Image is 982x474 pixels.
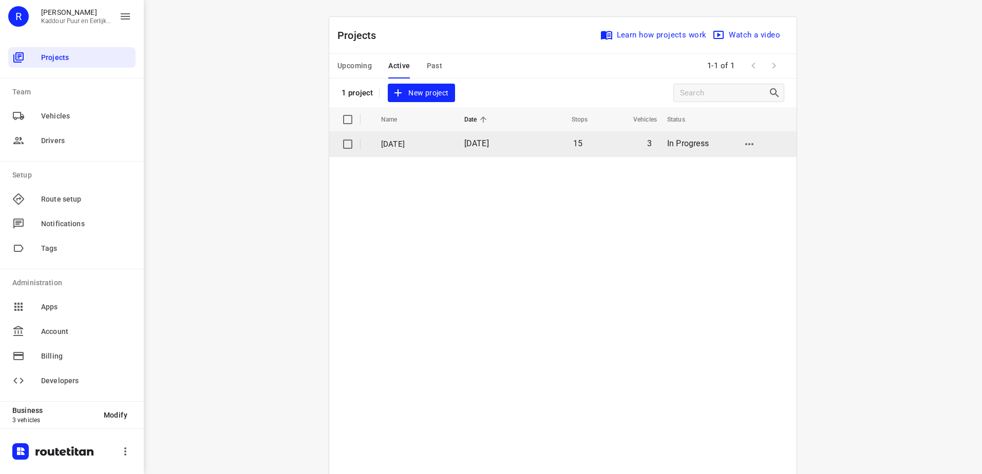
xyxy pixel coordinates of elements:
div: Account [8,321,136,342]
p: Projects [337,28,385,43]
p: Setup [12,170,136,181]
div: Apps [8,297,136,317]
div: Notifications [8,213,136,234]
span: Date [464,113,490,126]
span: Previous Page [743,55,764,76]
span: Modify [104,411,127,419]
div: Projects [8,47,136,68]
button: Modify [96,406,136,424]
span: Developers [41,376,131,386]
span: 15 [573,139,582,148]
p: 3 vehicles [12,417,96,424]
span: Next Page [764,55,784,76]
button: New project [388,84,455,103]
span: Name [381,113,411,126]
p: 1 project [342,88,373,97]
span: Drivers [41,135,131,146]
div: Route setup [8,189,136,209]
div: R [8,6,29,27]
div: Search [768,87,784,99]
span: Past [427,60,443,72]
div: Vehicles [8,106,136,126]
span: 3 [647,139,652,148]
span: Vehicles [41,111,131,122]
div: Tags [8,238,136,259]
span: Route setup [41,194,131,205]
div: Developers [8,370,136,391]
span: Projects [41,52,131,63]
span: Tags [41,243,131,254]
span: Account [41,326,131,337]
span: Billing [41,351,131,362]
span: [DATE] [464,139,489,148]
p: Rachid Kaddour [41,8,111,16]
span: Stops [558,113,588,126]
p: Kaddour Puur en Eerlijk Vlees B.V. [41,17,111,25]
span: New project [394,87,448,100]
p: Team [12,87,136,97]
span: 1-1 of 1 [703,55,739,77]
p: Administration [12,278,136,288]
span: Vehicles [620,113,657,126]
div: Drivers [8,130,136,151]
div: Billing [8,346,136,366]
span: Apps [41,302,131,312]
span: Upcoming [337,60,372,72]
span: In Progress [667,139,709,148]
p: Business [12,406,96,414]
p: 04-10-2025 [381,139,449,150]
input: Search projects [680,85,768,101]
span: Active [388,60,410,72]
span: Notifications [41,219,131,229]
span: Status [667,113,698,126]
